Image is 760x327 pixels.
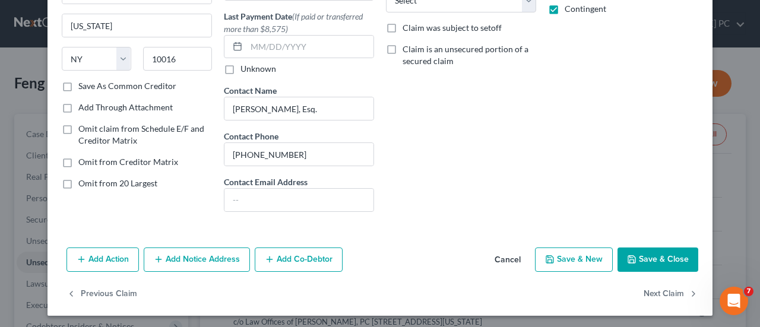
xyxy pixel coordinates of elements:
label: Contact Email Address [224,176,308,188]
label: Contact Name [224,84,277,97]
span: (If paid or transferred more than $8,575) [224,11,363,34]
button: Save & Close [617,247,698,272]
input: -- [224,97,373,120]
span: 7 [744,287,753,296]
span: Omit from 20 Largest [78,178,157,188]
span: Contingent [565,4,606,14]
span: Omit from Creditor Matrix [78,157,178,167]
button: Add Notice Address [144,247,250,272]
label: Save As Common Creditor [78,80,176,92]
button: Add Co-Debtor [255,247,343,272]
button: Add Action [66,247,139,272]
span: Claim was subject to setoff [403,23,502,33]
label: Last Payment Date [224,10,374,35]
label: Add Through Attachment [78,101,173,113]
label: Unknown [240,63,276,75]
input: Enter zip... [143,47,213,71]
iframe: Intercom live chat [720,287,748,315]
span: Claim is an unsecured portion of a secured claim [403,44,528,66]
input: -- [224,189,373,211]
button: Next Claim [644,281,698,306]
button: Save & New [535,247,613,272]
span: Omit claim from Schedule E/F and Creditor Matrix [78,123,204,145]
input: MM/DD/YYYY [246,36,373,58]
button: Previous Claim [66,281,137,306]
label: Contact Phone [224,130,278,142]
button: Cancel [485,249,530,272]
input: Enter city... [62,14,211,37]
input: -- [224,143,373,166]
